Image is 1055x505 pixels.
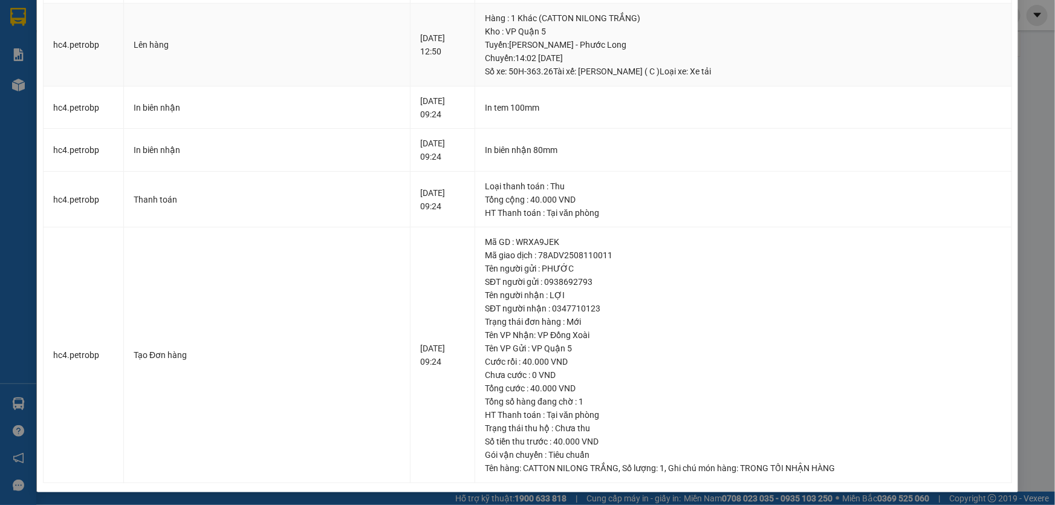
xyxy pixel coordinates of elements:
div: Tổng số hàng đang chờ : 1 [485,395,1002,408]
span: 1 [660,463,664,473]
div: Chưa cước : 0 VND [485,368,1002,382]
span: CATTON NILONG TRẮNG [523,463,618,473]
div: SĐT người nhận : 0347710123 [485,302,1002,315]
div: Mã GD : WRXA9JEK [485,235,1002,249]
div: Tên VP Gửi : VP Quận 5 [485,342,1002,355]
td: hc4.petrobp [44,227,124,483]
div: [DATE] 09:24 [420,186,465,213]
div: In biên nhận [134,143,400,157]
div: Tổng cộng : 40.000 VND [485,193,1002,206]
div: Cước rồi : 40.000 VND [485,355,1002,368]
div: [DATE] 09:24 [420,137,465,163]
div: Tên VP Nhận: VP Đồng Xoài [485,328,1002,342]
span: TRONG TỐI NHẬN HÀNG [740,463,835,473]
div: [DATE] 09:24 [420,342,465,368]
div: Loại thanh toán : Thu [485,180,1002,193]
div: In biên nhận [134,101,400,114]
div: HT Thanh toán : Tại văn phòng [485,408,1002,422]
div: Tên hàng: , Số lượng: , Ghi chú món hàng: [485,461,1002,475]
div: Kho : VP Quận 5 [485,25,1002,38]
div: Tổng cước : 40.000 VND [485,382,1002,395]
div: Gói vận chuyển : Tiêu chuẩn [485,448,1002,461]
div: Số tiền thu trước : 40.000 VND [485,435,1002,448]
div: Hàng : 1 Khác (CATTON NILONG TRẮNG) [485,11,1002,25]
td: hc4.petrobp [44,129,124,172]
div: In tem 100mm [485,101,1002,114]
div: Lên hàng [134,38,400,51]
div: In biên nhận 80mm [485,143,1002,157]
div: Trạng thái đơn hàng : Mới [485,315,1002,328]
div: SĐT người gửi : 0938692793 [485,275,1002,288]
div: HT Thanh toán : Tại văn phòng [485,206,1002,220]
div: [DATE] 12:50 [420,31,465,58]
div: Tên người nhận : LỢI [485,288,1002,302]
div: Trạng thái thu hộ : Chưa thu [485,422,1002,435]
td: hc4.petrobp [44,4,124,86]
div: Thanh toán [134,193,400,206]
td: hc4.petrobp [44,172,124,228]
div: Mã giao dịch : 78ADV2508110011 [485,249,1002,262]
div: Tuyến : [PERSON_NAME] - Phước Long Chuyến: 14:02 [DATE] Số xe: 50H-363.26 Tài xế: [PERSON_NAME] ... [485,38,1002,78]
div: Tạo Đơn hàng [134,348,400,362]
div: [DATE] 09:24 [420,94,465,121]
td: hc4.petrobp [44,86,124,129]
div: Tên người gửi : PHƯỚC [485,262,1002,275]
